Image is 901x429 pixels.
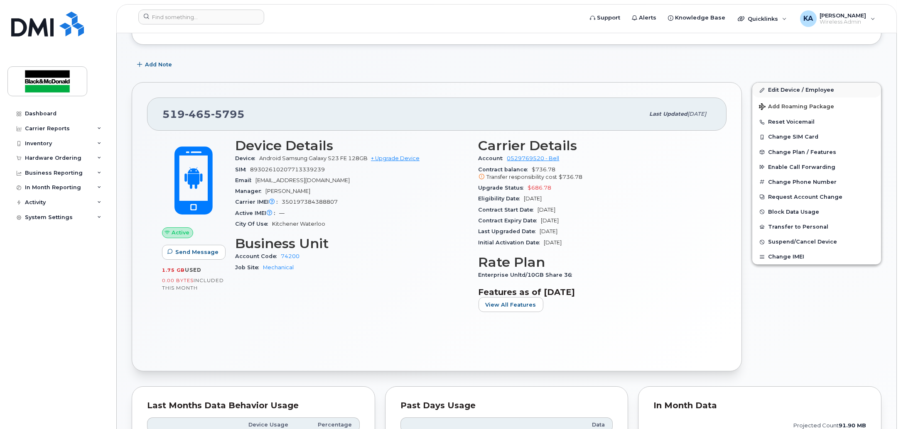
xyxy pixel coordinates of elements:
[479,228,540,234] span: Last Upgraded Date
[541,217,559,224] span: [DATE]
[752,234,881,249] button: Suspend/Cancel Device
[162,267,185,273] span: 1.75 GB
[794,10,881,27] div: Kevin Albin
[479,155,507,161] span: Account
[544,239,562,246] span: [DATE]
[281,253,300,259] a: 74200
[235,155,259,161] span: Device
[235,236,469,251] h3: Business Unit
[759,103,834,111] span: Add Roaming Package
[793,422,866,429] text: projected count
[479,297,543,312] button: View All Features
[147,402,360,410] div: Last Months Data Behavior Usage
[235,210,279,216] span: Active IMEI
[559,174,583,180] span: $736.78
[479,166,532,173] span: Contract balance
[752,83,881,97] a: Edit Device / Employee
[752,175,881,190] button: Change Phone Number
[479,207,538,213] span: Contract Start Date
[400,402,613,410] div: Past Days Usage
[162,278,194,283] span: 0.00 Bytes
[279,210,285,216] span: —
[752,97,881,115] button: Add Roaming Package
[768,149,836,155] span: Change Plan / Features
[626,10,662,26] a: Alerts
[820,19,867,25] span: Wireless Admin
[752,129,881,144] button: Change SIM Card
[524,195,542,202] span: [DATE]
[175,248,218,256] span: Send Message
[263,264,294,271] a: Mechanical
[486,301,536,309] span: View All Features
[752,145,881,160] button: Change Plan / Features
[282,199,338,205] span: 350197384388807
[162,108,245,120] span: 519
[662,10,731,26] a: Knowledge Base
[479,217,541,224] span: Contract Expiry Date
[185,267,201,273] span: used
[138,10,264,24] input: Find something...
[479,195,524,202] span: Eligibility Date
[235,166,250,173] span: SIM
[839,422,866,429] tspan: 91.90 MB
[820,12,867,19] span: [PERSON_NAME]
[748,15,778,22] span: Quicklinks
[371,155,420,161] a: + Upgrade Device
[803,14,813,24] span: KA
[768,164,835,170] span: Enable Call Forwarding
[752,249,881,264] button: Change IMEI
[653,402,866,410] div: In Month Data
[649,111,687,117] span: Last updated
[250,166,325,173] span: 89302610207713339239
[752,205,881,219] button: Block Data Usage
[235,253,281,259] span: Account Code
[272,221,325,227] span: Kitchener Waterloo
[479,166,712,181] span: $736.78
[211,108,245,120] span: 5795
[479,272,577,278] span: Enterprise Unltd/10GB Share 36
[752,219,881,234] button: Transfer to Personal
[487,174,557,180] span: Transfer responsibility cost
[528,185,552,191] span: $686.78
[752,160,881,175] button: Enable Call Forwarding
[597,14,620,22] span: Support
[235,199,282,205] span: Carrier IMEI
[259,155,368,161] span: Android Samsung Galaxy S23 FE 128GB
[479,255,712,270] h3: Rate Plan
[675,14,725,22] span: Knowledge Base
[235,138,469,153] h3: Device Details
[507,155,560,161] a: 0529769520 - Bell
[639,14,656,22] span: Alerts
[752,115,881,129] button: Reset Voicemail
[687,111,706,117] span: [DATE]
[732,10,793,27] div: Quicklinks
[479,138,712,153] h3: Carrier Details
[172,229,189,236] span: Active
[145,61,172,68] span: Add Note
[235,188,265,194] span: Manager
[479,287,712,297] h3: Features as of [DATE]
[584,10,626,26] a: Support
[235,264,263,271] span: Job Site
[132,57,179,72] button: Add Note
[162,245,226,260] button: Send Message
[265,188,310,194] span: [PERSON_NAME]
[540,228,558,234] span: [DATE]
[235,221,272,227] span: City Of Use
[185,108,211,120] span: 465
[752,190,881,205] button: Request Account Change
[255,177,350,183] span: [EMAIL_ADDRESS][DOMAIN_NAME]
[479,185,528,191] span: Upgrade Status
[235,177,255,183] span: Email
[768,239,837,245] span: Suspend/Cancel Device
[538,207,556,213] span: [DATE]
[479,239,544,246] span: Initial Activation Date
